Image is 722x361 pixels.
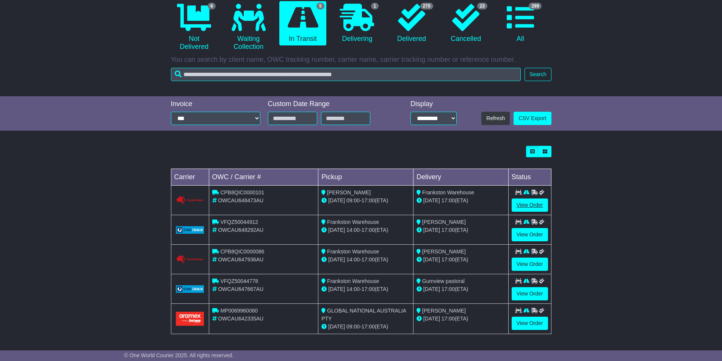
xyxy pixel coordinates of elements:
[477,3,487,9] span: 23
[423,316,440,322] span: [DATE]
[209,169,318,186] td: OWC / Carrier #
[442,227,455,233] span: 17:00
[334,1,381,46] a: 1 Delivering
[279,1,326,46] a: 5 In Transit
[328,197,345,203] span: [DATE]
[220,278,258,284] span: VFQZ50044778
[512,258,548,271] a: View Order
[316,3,324,9] span: 5
[346,256,360,263] span: 14:00
[328,256,345,263] span: [DATE]
[371,3,379,9] span: 1
[388,1,435,46] a: 270 Delivered
[176,255,204,264] img: GetCarrierServiceLogo
[220,248,264,255] span: CPB8QIC0000086
[508,169,551,186] td: Status
[422,219,466,225] span: [PERSON_NAME]
[346,197,360,203] span: 09:00
[423,256,440,263] span: [DATE]
[362,256,375,263] span: 17:00
[420,3,433,9] span: 270
[443,1,489,46] a: 23 Cancelled
[328,286,345,292] span: [DATE]
[218,227,263,233] span: OWCAU648292AU
[220,189,264,195] span: CPB8QIC0000101
[171,169,209,186] td: Carrier
[171,100,260,108] div: Invoice
[220,308,258,314] span: MP0069960060
[176,226,204,234] img: GetCarrierServiceLogo
[423,286,440,292] span: [DATE]
[327,278,379,284] span: Frankston Warehouse
[220,219,258,225] span: VFQZ50044912
[512,317,548,330] a: View Order
[318,169,413,186] td: Pickup
[362,323,375,330] span: 17:00
[442,316,455,322] span: 17:00
[225,1,272,54] a: Waiting Collection
[423,227,440,233] span: [DATE]
[327,248,379,255] span: Frankston Warehouse
[176,285,204,293] img: GetCarrierServiceLogo
[124,352,234,358] span: © One World Courier 2025. All rights reserved.
[417,197,505,205] div: (ETA)
[525,68,551,81] button: Search
[512,198,548,212] a: View Order
[176,196,204,205] img: GetCarrierServiceLogo
[417,285,505,293] div: (ETA)
[422,189,474,195] span: Frankston Warehouse
[481,112,510,125] button: Refresh
[497,1,543,46] a: 299 All
[362,197,375,203] span: 17:00
[327,219,379,225] span: Frankston Warehouse
[422,308,466,314] span: [PERSON_NAME]
[346,227,360,233] span: 14:00
[346,286,360,292] span: 14:00
[176,312,204,326] img: Aramex.png
[417,315,505,323] div: (ETA)
[218,256,263,263] span: OWCAU647936AU
[514,112,551,125] a: CSV Export
[362,286,375,292] span: 17:00
[362,227,375,233] span: 17:00
[422,248,466,255] span: [PERSON_NAME]
[442,256,455,263] span: 17:00
[417,256,505,264] div: (ETA)
[268,100,390,108] div: Custom Date Range
[346,323,360,330] span: 09:00
[218,286,263,292] span: OWCAU647667AU
[328,227,345,233] span: [DATE]
[321,197,410,205] div: - (ETA)
[321,226,410,234] div: - (ETA)
[218,197,263,203] span: OWCAU648473AU
[171,1,218,54] a: 6 Not Delivered
[321,285,410,293] div: - (ETA)
[423,197,440,203] span: [DATE]
[529,3,542,9] span: 299
[512,228,548,241] a: View Order
[413,169,508,186] td: Delivery
[417,226,505,234] div: (ETA)
[208,3,216,9] span: 6
[327,189,371,195] span: [PERSON_NAME]
[171,56,551,64] p: You can search by client name, OWC tracking number, carrier name, carrier tracking number or refe...
[442,286,455,292] span: 17:00
[328,323,345,330] span: [DATE]
[410,100,457,108] div: Display
[422,278,465,284] span: Gumview pastoral
[218,316,263,322] span: OWCAU642335AU
[321,323,410,331] div: - (ETA)
[442,197,455,203] span: 17:00
[512,287,548,300] a: View Order
[321,308,406,322] span: GLOBAL NATIONAL AUSTRALIA PTY
[321,256,410,264] div: - (ETA)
